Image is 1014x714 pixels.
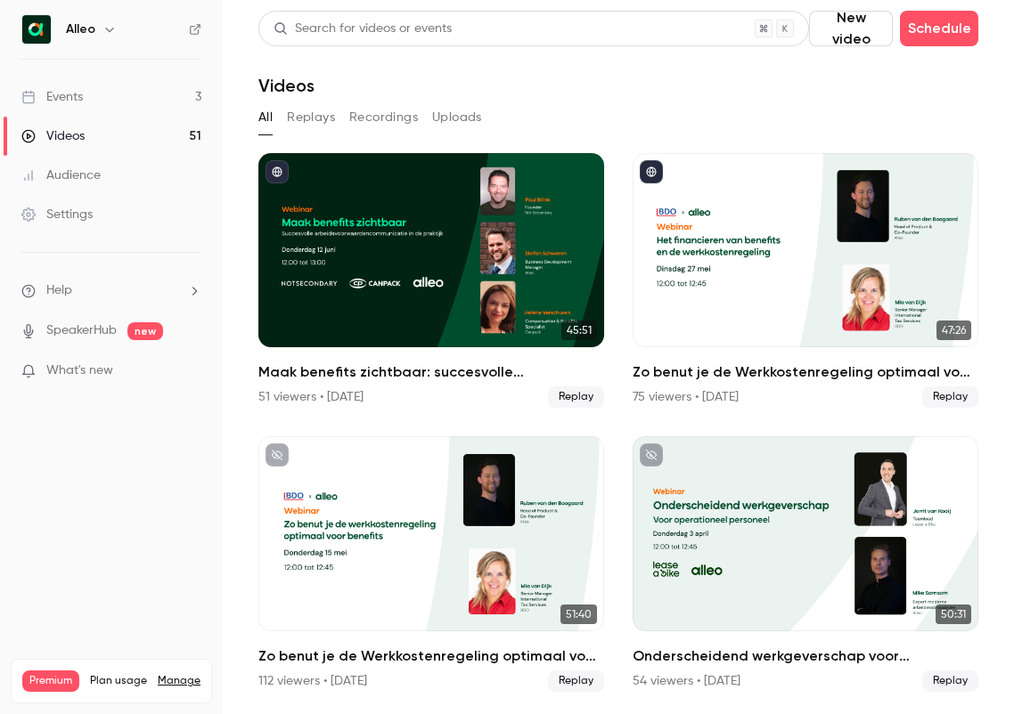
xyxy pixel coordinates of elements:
[633,672,740,690] div: 54 viewers • [DATE]
[633,436,978,691] a: 50:31Onderscheidend werkgeverschap voor operationeel personeel54 viewers • [DATE]Replay
[266,443,289,467] button: unpublished
[548,670,604,692] span: Replay
[46,321,117,340] a: SpeakerHub
[633,361,978,383] h2: Zo benut je de Werkkostenregeling optimaal voor benefits
[349,103,418,132] button: Recordings
[809,11,893,46] button: New video
[158,674,200,688] a: Manage
[633,153,978,408] a: 47:26Zo benut je de Werkkostenregeling optimaal voor benefits75 viewers • [DATE]Replay
[287,103,335,132] button: Replays
[258,436,604,691] li: Zo benut je de Werkkostenregeling optimaal voor benefits
[633,436,978,691] li: Onderscheidend werkgeverschap voor operationeel personeel
[90,674,147,688] span: Plan usage
[22,670,79,692] span: Premium
[21,166,101,184] div: Audience
[432,103,482,132] button: Uploads
[561,320,597,340] span: 45:51
[640,443,663,467] button: unpublished
[258,153,604,408] a: 45:51Maak benefits zichtbaar: succesvolle arbeidsvoorwaarden communicatie in de praktijk51 viewer...
[274,20,452,38] div: Search for videos or events
[21,88,83,106] div: Events
[66,20,95,38] h6: Alleo
[258,388,364,406] div: 51 viewers • [DATE]
[21,281,201,300] li: help-dropdown-opener
[922,386,978,408] span: Replay
[258,645,604,667] h2: Zo benut je de Werkkostenregeling optimaal voor benefits
[127,322,163,340] span: new
[922,670,978,692] span: Replay
[548,386,604,408] span: Replay
[258,361,604,383] h2: Maak benefits zichtbaar: succesvolle arbeidsvoorwaarden communicatie in de praktijk
[258,103,273,132] button: All
[633,153,978,408] li: Zo benut je de Werkkostenregeling optimaal voor benefits
[46,361,113,380] span: What's new
[640,160,663,183] button: published
[21,206,93,223] div: Settings
[900,11,978,46] button: Schedule
[21,127,85,145] div: Videos
[560,604,597,624] span: 51:40
[633,645,978,667] h2: Onderscheidend werkgeverschap voor operationeel personeel
[258,75,315,96] h1: Videos
[258,672,367,690] div: 112 viewers • [DATE]
[266,160,289,183] button: published
[46,281,72,300] span: Help
[22,15,51,44] img: Alleo
[633,388,739,406] div: 75 viewers • [DATE]
[258,11,978,703] section: Videos
[258,436,604,691] a: 51:40Zo benut je de Werkkostenregeling optimaal voor benefits112 viewers • [DATE]Replay
[258,153,604,408] li: Maak benefits zichtbaar: succesvolle arbeidsvoorwaarden communicatie in de praktijk
[936,320,971,340] span: 47:26
[936,604,971,624] span: 50:31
